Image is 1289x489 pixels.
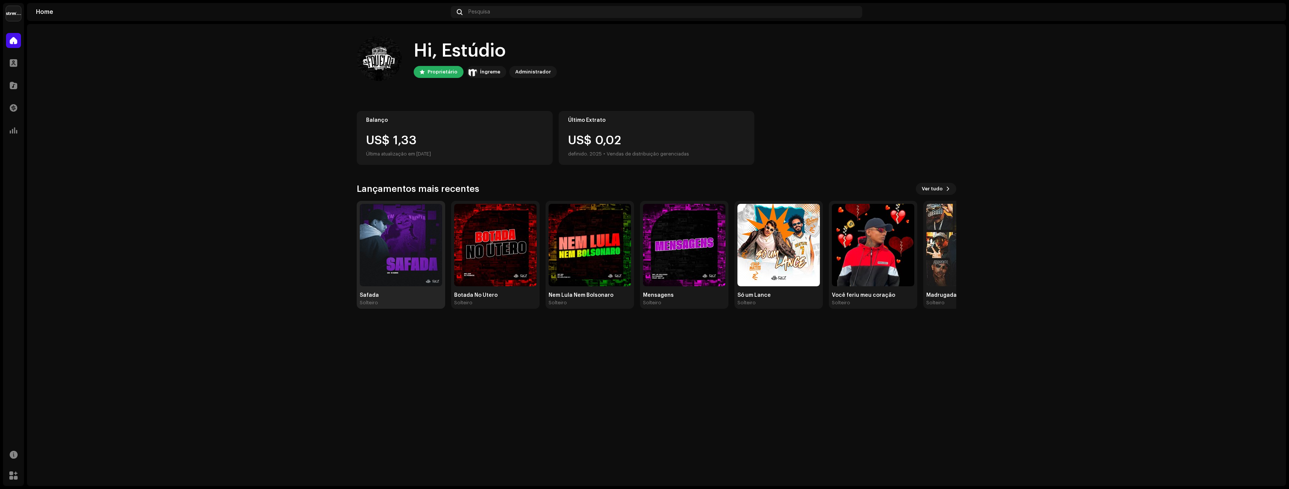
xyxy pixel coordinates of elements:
font: Solteiro [360,300,378,305]
img: c78ad732-c705-4c86-8848-f7c61d6dd33a [549,204,631,286]
font: Você feriu meu coração [832,293,895,298]
font: Íngreme [480,69,500,74]
font: Nem Lula Nem Bolsonaro [549,293,613,298]
font: Vendas de distribuição gerenciadas [607,151,689,156]
img: 079a3cb0-5eb7-471e-bc7c-429187aee8f5 [926,204,1009,286]
font: Madrugada [926,293,957,298]
div: Home [36,9,448,15]
img: a2f6fcc7-3407-4d90-b546-d83d2c6ea1c3 [737,204,820,286]
font: Solteiro [643,300,661,305]
img: 408b884b-546b-4518-8448-1008f9c76b02 [6,6,21,21]
img: 4e518184-659f-42db-ba16-c29a14c65635 [454,204,537,286]
font: Última atualização em [DATE] [366,151,431,156]
re-o-card-value: Balanço [357,111,553,165]
font: Lançamentos mais recentes [357,184,479,193]
img: 7af11733-d9b3-4f6e-9de5-ac46633ce249 [832,204,914,286]
font: Solteiro [454,300,473,305]
img: dc91a19f-5afd-40d8-9fe8-0c5e801ef67b [1265,6,1277,18]
font: Solteiro [926,300,945,305]
font: Ver tudo [922,186,943,191]
re-o-card-value: Último Extrato [559,111,755,165]
font: Mensagens [643,293,674,298]
img: dc91a19f-5afd-40d8-9fe8-0c5e801ef67b [357,36,402,81]
button: Ver tudo [916,183,956,195]
font: Safada [360,293,379,298]
font: Balanço [366,118,388,123]
font: Solteiro [549,300,567,305]
font: Proprietário [428,69,458,74]
font: • [603,151,605,156]
font: Último Extrato [568,118,606,123]
span: Pesquisa [468,9,490,15]
font: Administrador [515,69,551,74]
font: Solteiro [737,300,756,305]
font: Só um Lance [737,293,771,298]
font: Hi, Estúdio [414,42,506,60]
font: definido. 2025 [568,151,602,156]
img: cc2c73c8-bed4-493d-935e-0dbb5838deee [643,204,725,286]
font: Botada No Útero [454,293,498,298]
img: 692c9945-afba-41a8-b896-f04b68f34b37 [360,204,442,286]
font: Solteiro [832,300,850,305]
img: 408b884b-546b-4518-8448-1008f9c76b02 [468,67,477,76]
